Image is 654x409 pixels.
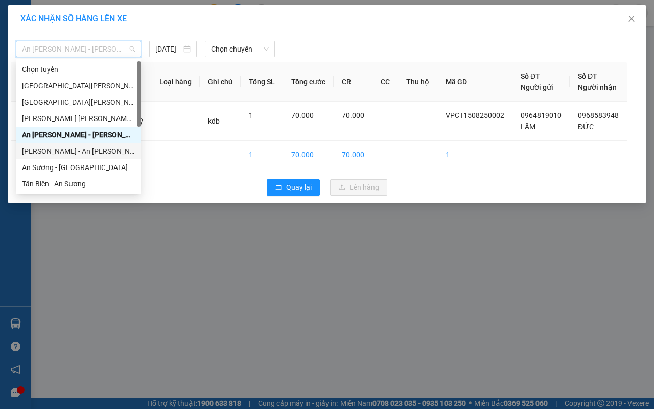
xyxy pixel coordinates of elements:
th: CC [372,62,398,102]
span: rollback [275,184,282,192]
span: 0968583948 [578,111,619,119]
div: Tân Biên - An Sương [22,178,135,189]
td: 1 [11,102,40,141]
span: VPCT1508250002 [51,65,107,73]
button: uploadLên hàng [330,179,387,196]
span: 01 Võ Văn Truyện, KP.1, Phường 2 [81,31,141,43]
div: Chọn tuyến [22,64,135,75]
span: An Sương - Châu Thành [22,41,135,57]
th: Loại hàng [151,62,200,102]
span: Người nhận [578,83,617,91]
img: logo [4,6,49,51]
div: An Sương - [GEOGRAPHIC_DATA] [22,162,135,173]
span: 1 [249,111,253,119]
th: Tổng cước [283,62,334,102]
span: 70.000 [342,111,364,119]
th: Tổng SL [241,62,283,102]
td: 70.000 [283,141,334,169]
span: Bến xe [GEOGRAPHIC_DATA] [81,16,137,29]
strong: ĐỒNG PHƯỚC [81,6,140,14]
span: Quay lại [286,182,312,193]
button: Close [617,5,646,34]
div: [PERSON_NAME] [PERSON_NAME] (vip) [22,113,135,124]
span: kdb [208,117,220,125]
span: ĐỨC [578,123,594,131]
th: STT [11,62,40,102]
div: [GEOGRAPHIC_DATA][PERSON_NAME][GEOGRAPHIC_DATA] (vip) [22,97,135,108]
span: [PERSON_NAME]: [3,66,107,72]
th: Mã GD [437,62,512,102]
span: Số ĐT [578,72,597,80]
div: Tây Ninh - Hồ Chí Minh (vip) [16,110,141,127]
span: close [627,15,636,23]
span: Người gửi [521,83,553,91]
div: Châu Thành - An Sương [16,143,141,159]
td: 70.000 [334,141,372,169]
div: An Sương - Tân Biên [16,159,141,176]
span: LÂM [521,123,535,131]
th: CR [334,62,372,102]
button: rollbackQuay lại [267,179,320,196]
div: Chọn tuyến [16,61,141,78]
div: An [PERSON_NAME] - [PERSON_NAME] [22,129,135,140]
div: [PERSON_NAME] - An [PERSON_NAME] [22,146,135,157]
span: Hotline: 19001152 [81,45,125,52]
span: ----------------------------------------- [28,55,125,63]
span: Số ĐT [521,72,540,80]
div: Hồ Chí Minh - Tây Ninh (vip) [16,94,141,110]
span: 70.000 [291,111,314,119]
th: Thu hộ [398,62,437,102]
td: 1 [437,141,512,169]
span: XÁC NHẬN SỐ HÀNG LÊN XE [20,14,127,23]
div: [GEOGRAPHIC_DATA][PERSON_NAME][GEOGRAPHIC_DATA] (vip) [22,80,135,91]
input: 15/08/2025 [155,43,181,55]
div: Hồ Chí Minh - Tây Ninh (vip) [16,78,141,94]
th: Ghi chú [200,62,241,102]
div: An Sương - Châu Thành [16,127,141,143]
span: Chọn chuyến [211,41,268,57]
td: 1 [241,141,283,169]
span: 0964819010 [521,111,562,119]
div: Tân Biên - An Sương [16,176,141,192]
span: 10:48:15 [DATE] [22,74,62,80]
span: VPCT1508250002 [446,111,504,119]
span: In ngày: [3,74,62,80]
